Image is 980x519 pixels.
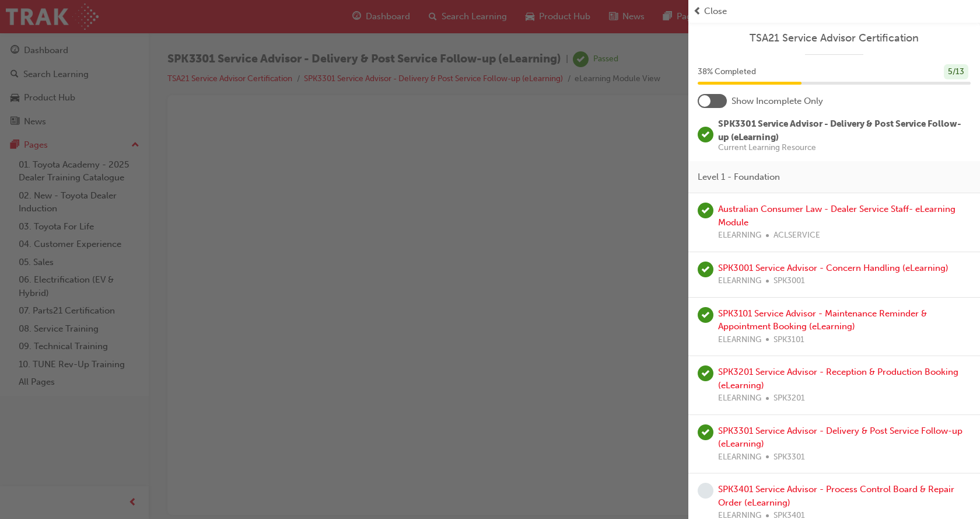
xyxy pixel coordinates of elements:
[698,424,713,440] span: learningRecordVerb_PASS-icon
[698,170,780,184] span: Level 1 - Foundation
[704,5,727,18] span: Close
[718,308,927,332] a: SPK3101 Service Advisor - Maintenance Reminder & Appointment Booking (eLearning)
[698,262,713,277] span: learningRecordVerb_PASS-icon
[773,451,805,464] span: SPK3301
[718,333,761,347] span: ELEARNING
[718,263,949,273] a: SPK3001 Service Advisor - Concern Handling (eLearning)
[698,32,971,45] a: TSA21 Service Advisor Certification
[718,144,971,152] span: Current Learning Resource
[773,229,820,242] span: ACLSERVICE
[698,307,713,323] span: learningRecordVerb_PASS-icon
[718,484,954,508] a: SPK3401 Service Advisor - Process Control Board & Repair Order (eLearning)
[693,5,975,18] button: prev-iconClose
[718,274,761,288] span: ELEARNING
[773,392,805,405] span: SPK3201
[773,274,805,288] span: SPK3001
[698,365,713,381] span: learningRecordVerb_PASS-icon
[718,426,963,450] a: SPK3301 Service Advisor - Delivery & Post Service Follow-up (eLearning)
[718,451,761,464] span: ELEARNING
[693,5,702,18] span: prev-icon
[718,367,958,391] a: SPK3201 Service Advisor - Reception & Production Booking (eLearning)
[718,229,761,242] span: ELEARNING
[698,483,713,499] span: learningRecordVerb_NONE-icon
[698,65,756,79] span: 38 % Completed
[698,127,713,142] span: learningRecordVerb_PASS-icon
[698,203,713,218] span: learningRecordVerb_PASS-icon
[718,392,761,405] span: ELEARNING
[718,204,956,228] a: Australian Consumer Law - Dealer Service Staff- eLearning Module
[731,95,823,108] span: Show Incomplete Only
[718,119,961,142] span: SPK3301 Service Advisor - Delivery & Post Service Follow-up (eLearning)
[773,333,804,347] span: SPK3101
[944,64,968,80] div: 5 / 13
